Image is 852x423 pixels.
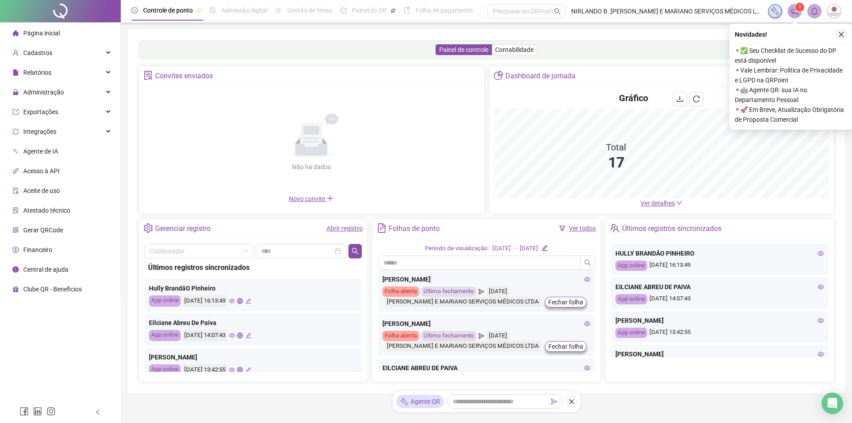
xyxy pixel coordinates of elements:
[554,8,561,15] span: search
[95,409,101,415] span: left
[149,364,181,376] div: App online
[13,69,19,76] span: file
[487,331,509,341] div: [DATE]
[23,286,82,293] span: Clube QR - Beneficios
[584,276,590,282] span: eye
[569,225,596,232] a: Ver todos
[246,333,251,338] span: edit
[822,393,843,414] div: Open Intercom Messenger
[404,7,410,13] span: book
[818,317,824,324] span: eye
[810,7,818,15] span: bell
[155,68,213,84] div: Convites enviados
[13,207,19,214] span: solution
[389,221,440,236] div: Folhas de ponto
[149,295,181,307] div: App online
[23,30,60,37] span: Página inicial
[13,286,19,292] span: gift
[495,46,534,53] span: Contabilidade
[143,7,193,14] span: Controle de ponto
[415,7,473,14] span: Folha de pagamento
[827,4,841,18] img: 19775
[23,167,59,175] span: Acesso à API
[770,6,780,16] img: sparkle-icon.fc2bf0ac1784a2077858766a79e2daf3.svg
[676,95,683,103] span: download
[13,30,19,36] span: home
[246,367,251,373] span: edit
[615,294,824,304] div: [DATE] 14:07:43
[571,6,763,16] span: NIRLANDO B. [PERSON_NAME] E MARIANO SERVIÇOS MÉDICOS LTDA
[421,286,476,297] div: Último fechamento
[196,8,202,13] span: pushpin
[23,69,51,76] span: Relatórios
[584,259,591,266] span: search
[13,128,19,135] span: sync
[33,407,42,416] span: linkedin
[615,316,824,325] div: [PERSON_NAME]
[237,367,243,373] span: global
[210,7,216,13] span: file-done
[795,3,804,12] sup: 1
[20,407,29,416] span: facebook
[492,244,511,253] div: [DATE]
[693,95,700,103] span: reload
[326,195,334,202] span: plus
[13,188,19,194] span: audit
[676,200,682,206] span: down
[382,331,419,341] div: Folha aberta
[229,367,235,373] span: eye
[584,320,590,327] span: eye
[23,89,64,96] span: Administração
[340,7,347,13] span: dashboard
[148,262,358,273] div: Últimos registros sincronizados
[270,162,352,172] div: Não há dados
[818,250,824,256] span: eye
[735,30,767,39] span: Novidades !
[23,49,52,56] span: Cadastros
[229,298,235,304] span: eye
[640,200,675,207] span: Ver detalhes
[615,248,824,258] div: HULLY BRANDÃO PINHEIRO
[183,364,227,376] div: [DATE] 13:42:55
[505,68,576,84] div: Dashboard de jornada
[382,286,419,297] div: Folha aberta
[23,108,58,115] span: Exportações
[183,295,227,307] div: [DATE] 16:13:49
[818,351,824,357] span: eye
[13,227,19,233] span: qrcode
[23,207,70,214] span: Atestado técnico
[385,297,541,307] div: [PERSON_NAME] E MARIANO SERVIÇOS MÉDICOS LTDA
[13,247,19,253] span: dollar
[377,223,386,233] span: file-text
[382,274,591,284] div: [PERSON_NAME]
[352,7,387,14] span: Painel do DP
[131,7,138,13] span: clock-circle
[545,341,587,352] button: Fechar folha
[615,261,647,271] div: App online
[382,363,591,373] div: EILCIANE ABREU DE PAIVA
[735,46,847,65] span: ⚬ ✅ Seu Checklist de Sucesso do DP está disponível
[246,298,251,304] span: edit
[487,286,509,297] div: [DATE]
[326,225,363,232] a: Abrir registro
[144,71,153,80] span: solution
[479,286,484,297] span: send
[615,261,824,271] div: [DATE] 16:13:49
[382,319,591,329] div: [PERSON_NAME]
[548,297,583,307] span: Fechar folha
[149,330,181,341] div: App online
[23,226,63,234] span: Gerar QRCode
[237,333,243,338] span: global
[23,246,52,253] span: Financeiro
[13,109,19,115] span: export
[425,244,489,253] div: Período de visualização:
[352,248,359,255] span: search
[149,352,357,362] div: [PERSON_NAME]
[798,4,801,10] span: 1
[144,223,153,233] span: setting
[610,223,619,233] span: team
[385,341,541,351] div: [PERSON_NAME] E MARIANO SERVIÇOS MÉDICOS LTDA
[520,244,538,253] div: [DATE]
[13,266,19,273] span: info-circle
[514,244,516,253] div: -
